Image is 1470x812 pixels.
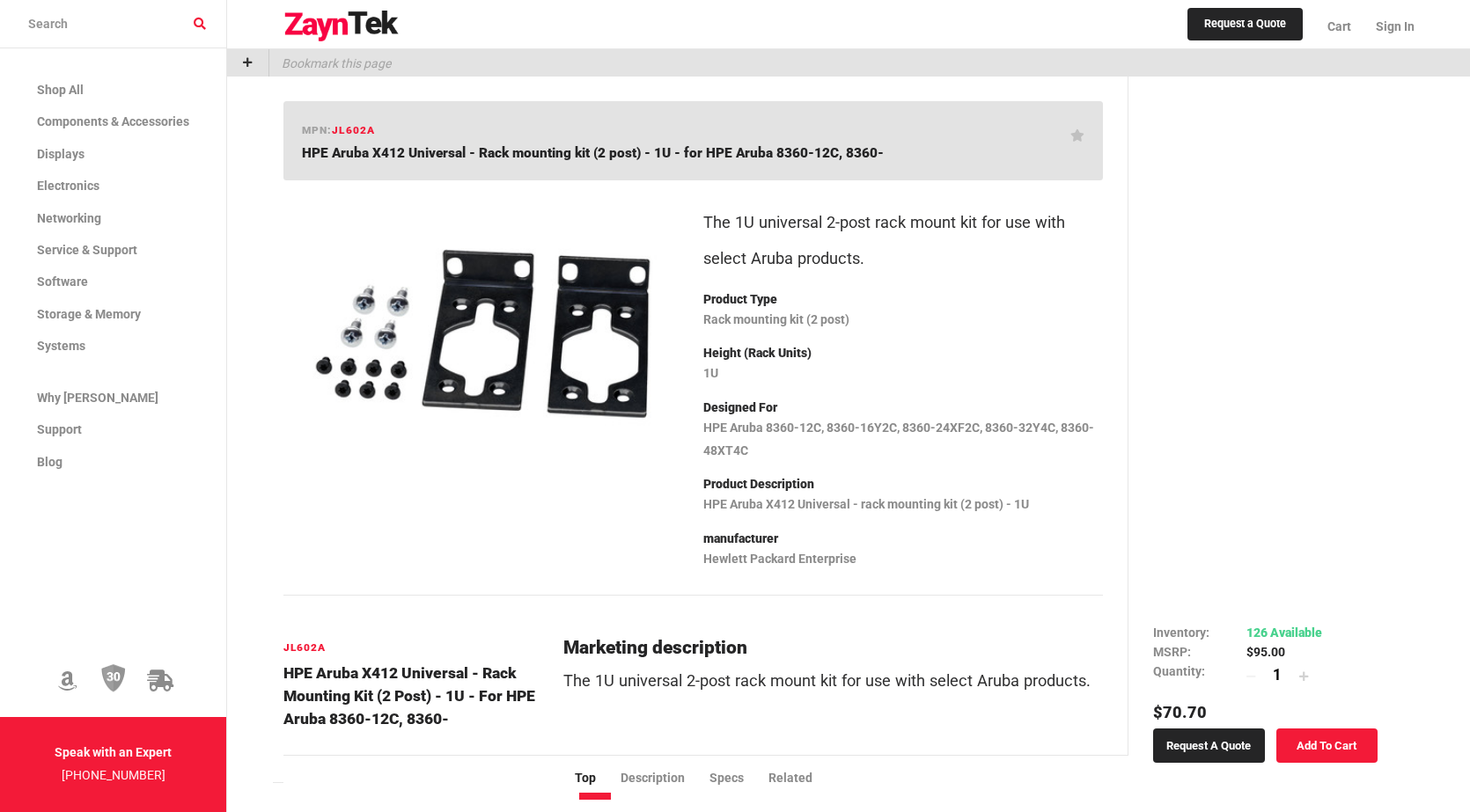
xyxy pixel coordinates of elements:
[1276,728,1378,763] a: Add To Cart
[302,145,884,161] span: HPE Aruba X412 Universal - Rack mounting kit (2 post) - 1U - for HPE Aruba 8360-12C, 8360-
[37,147,85,161] span: Displays
[1153,642,1246,662] td: MSRP
[703,473,1103,496] p: Product Description
[269,49,391,77] p: Bookmark this page
[1315,4,1363,48] a: Cart
[302,122,376,139] h6: mpn:
[37,455,62,469] span: Blog
[283,11,400,42] img: logo
[703,205,1103,275] p: The 1U universal 2-post rack mount kit for use with select Aruba products.
[1187,8,1303,41] a: Request a Quote
[37,422,82,436] span: Support
[298,194,669,473] img: JL602A -- HPE Aruba X412 Universal - Rack mounting kit (2 post) - 1U - for HPE Aruba 8360-12C, 8360-
[55,745,172,759] strong: Speak with an Expert
[703,289,1103,311] p: Product Type
[37,307,141,321] span: Storage & Memory
[62,768,165,782] a: [PHONE_NUMBER]
[709,768,768,787] li: Specs
[703,342,1103,365] p: Height (Rack Units)
[703,362,1103,385] p: 1U
[621,768,709,787] li: Description
[563,638,1103,659] h2: Marketing description
[1153,662,1246,686] td: Quantity
[703,548,1103,571] p: Hewlett Packard Enterprise
[703,417,1103,463] p: HPE Aruba 8360-12C, 8360-16Y2C, 8360-24XF2C, 8360-32Y4C, 8360-48XT4C
[1153,728,1266,763] a: Request a Quote
[37,114,189,128] span: Components & Accessories
[1153,699,1378,724] h5: $70.70
[1327,19,1351,33] span: Cart
[37,211,101,225] span: Networking
[563,663,1103,699] p: The 1U universal 2-post rack mount kit for use with select Aruba products.
[37,391,158,405] span: Why [PERSON_NAME]
[1153,622,1246,641] td: Inventory
[703,309,1103,332] p: Rack mounting kit (2 post)
[1363,4,1415,48] a: Sign In
[37,339,85,353] span: Systems
[1246,625,1322,639] span: 126 Available
[283,640,542,656] h6: JL602A
[37,274,88,289] span: Software
[37,179,99,193] span: Electronics
[575,768,621,787] li: Top
[37,243,137,257] span: Service & Support
[1246,642,1322,662] td: $95.00
[37,83,84,97] span: Shop All
[703,494,1103,516] p: HPE Aruba X412 Universal - rack mounting kit (2 post) - 1U
[703,397,1103,420] p: Designed For
[332,124,375,136] span: JL602A
[101,663,126,693] img: 30 Day Return Policy
[703,528,1103,551] p: manufacturer
[768,768,837,787] li: Related
[283,662,542,731] h4: HPE Aruba X412 Universal - Rack mounting kit (2 post) - 1U - for HPE Aruba 8360-12C, 8360-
